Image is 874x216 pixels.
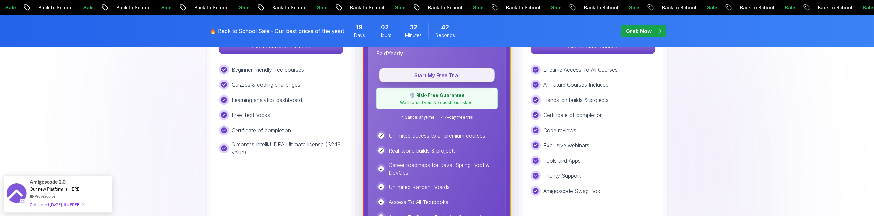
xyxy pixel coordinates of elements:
[543,96,609,104] p: Hands-on builds & projects
[543,157,581,165] p: Tools and Apps
[381,23,389,32] span: 2 Hours
[30,178,66,186] span: Amigoscode 2.0
[232,81,300,89] p: Quizzes & coding challenges
[440,115,474,120] span: ✓ 7-day free trial
[210,27,344,35] p: 🔥 Back to School Sale - Our best prices of the year!
[232,126,291,134] p: Certificate of completion
[33,4,78,11] p: Back to School
[356,23,363,32] span: 19 Days
[405,32,422,39] span: Minutes
[219,43,343,50] a: Start Learning for Free
[435,32,455,39] span: Seconds
[702,4,723,11] p: Sale
[389,132,485,139] p: Unlimited access to all premium courses
[111,4,156,11] p: Back to School
[234,4,255,11] p: Sale
[579,4,624,11] p: Back to School
[312,4,333,11] p: Sale
[543,187,600,195] p: Amigoscode Swag Box
[401,115,435,120] span: ✓ Cancel anytime
[390,4,411,11] p: Sale
[376,49,403,57] p: Paid Yearly
[780,4,801,11] p: Sale
[423,4,468,11] p: Back to School
[30,201,83,208] div: Get started [DATE]. It's FREE
[389,183,450,191] p: Unlimited Kanban Boards
[232,111,270,119] p: Free TextBooks
[232,96,302,104] p: Learning analytics dashboard
[354,32,365,39] span: Days
[441,23,449,32] span: 42 Seconds
[501,4,546,11] p: Back to School
[387,72,487,79] p: Start My Free Trial
[389,147,456,155] p: Real-world builds & projects
[543,126,576,134] p: Code reviews
[379,32,391,39] span: Hours
[381,100,493,105] p: We'll refund you. No questions asked.
[389,198,448,206] p: Access To All Textbooks
[468,4,489,11] p: Sale
[156,4,177,11] p: Sale
[232,66,304,74] p: Beginner friendly free courses
[531,43,655,50] a: Get Lifetime Access
[543,172,581,180] p: Priority Support
[546,4,567,11] p: Sale
[78,4,99,11] p: Sale
[267,4,312,11] p: Back to School
[345,4,390,11] p: Back to School
[735,4,780,11] p: Back to School
[410,23,417,32] span: 32 Minutes
[813,4,857,11] p: Back to School
[657,4,702,11] p: Back to School
[624,4,645,11] p: Sale
[30,186,80,192] span: Our new Platform is HERE
[35,194,55,198] a: ProveSource
[543,111,603,119] p: Certificate of completion
[543,66,618,74] p: Lifetime Access To All Courses
[389,161,498,177] p: Career roadmaps for Java, Spring Boot & DevOps
[543,81,609,89] p: All Future Courses Included
[232,140,343,156] p: 3 months IntelliJ IDEA Ultimate license ($249 value)
[543,141,589,149] p: Exclusive webinars
[7,183,26,205] img: provesource social proof notification image
[379,68,495,82] button: Start My Free Trial
[626,27,652,35] p: Grab Now
[381,92,493,99] p: 🛡️ Risk-Free Guarantee
[189,4,234,11] p: Back to School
